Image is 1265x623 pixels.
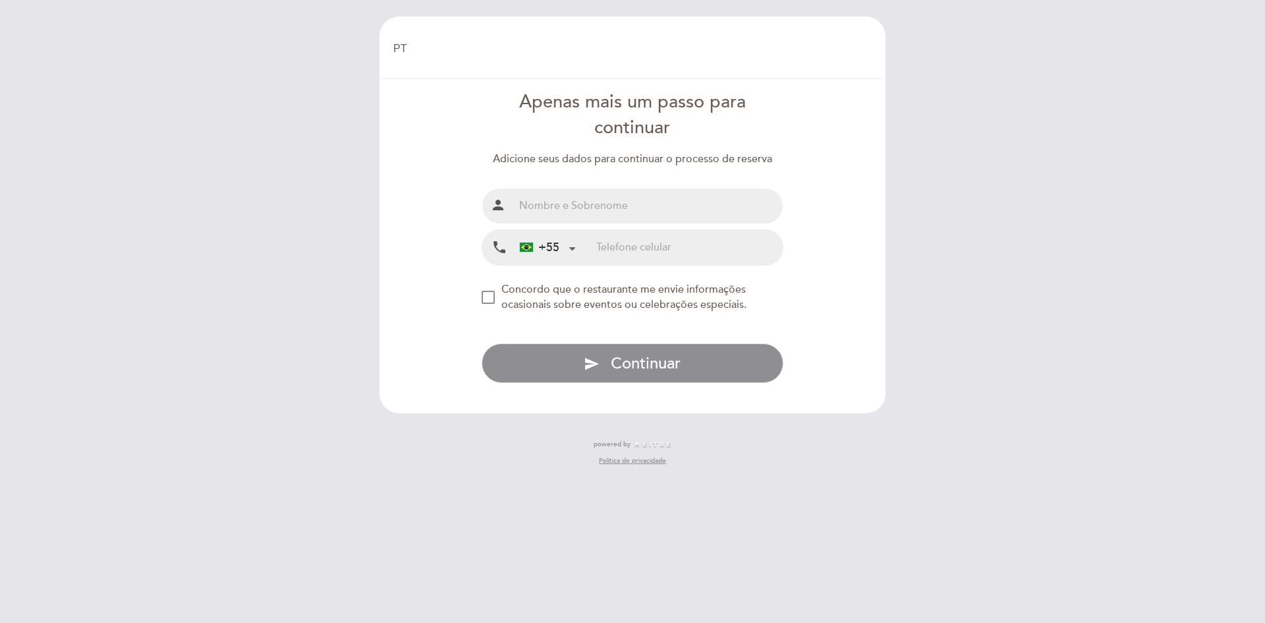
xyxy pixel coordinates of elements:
[594,440,671,449] a: powered by
[634,442,671,448] img: MEITRE
[515,231,580,264] div: Brazil (Brasil): +55
[594,440,631,449] span: powered by
[596,230,783,265] input: Telefone celular
[501,283,746,311] span: Concordo que o restaurante me envie informações ocasionais sobre eventos ou celebrações especiais.
[514,189,783,223] input: Nombre e Sobrenome
[492,239,507,256] i: local_phone
[584,356,600,372] i: send
[482,343,784,383] button: send Continuar
[520,239,559,256] div: +55
[611,354,681,373] span: Continuar
[490,197,506,213] i: person
[482,90,784,141] div: Apenas mais um passo para continuar
[599,456,666,465] a: Política de privacidade
[482,282,784,312] md-checkbox: NEW_MODAL_AGREE_RESTAURANT_SEND_OCCASIONAL_INFO
[482,152,784,167] div: Adicione seus dados para continuar o processo de reserva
